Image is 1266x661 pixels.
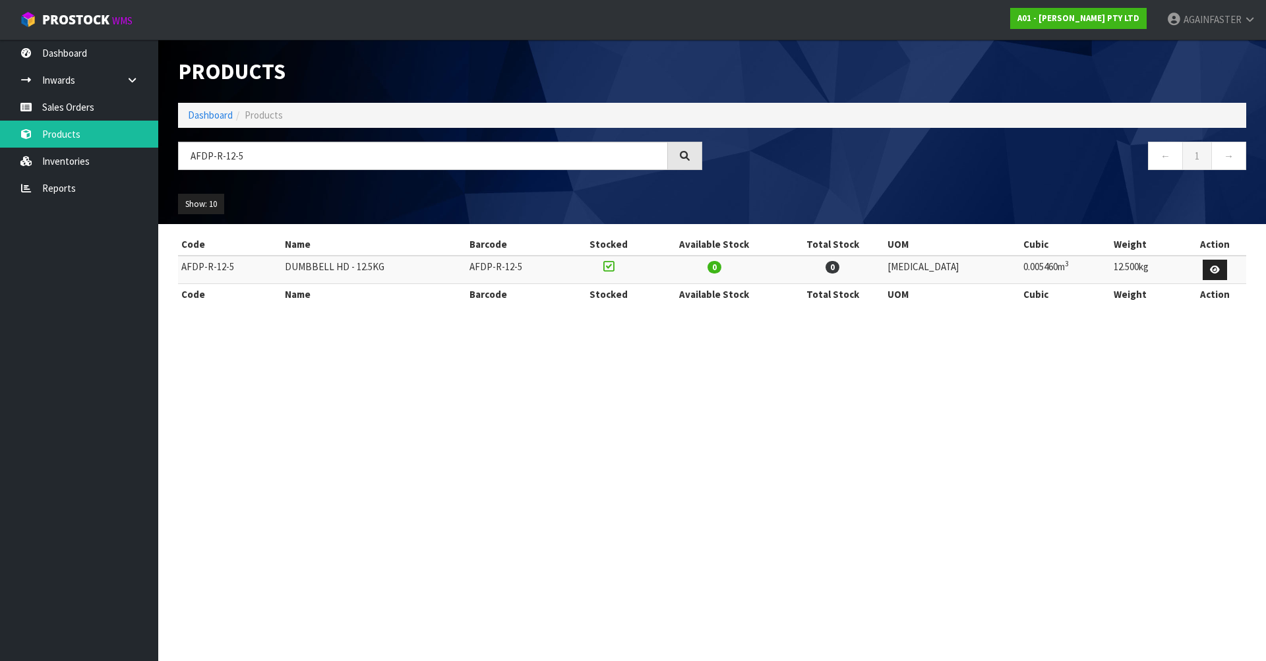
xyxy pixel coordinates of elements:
[884,256,1020,284] td: [MEDICAL_DATA]
[1110,256,1183,284] td: 12.500kg
[466,234,570,255] th: Barcode
[188,109,233,121] a: Dashboard
[1020,284,1111,305] th: Cubic
[42,11,109,28] span: ProStock
[1183,234,1246,255] th: Action
[178,234,282,255] th: Code
[781,284,884,305] th: Total Stock
[826,261,839,273] span: 0
[884,284,1020,305] th: UOM
[1110,284,1183,305] th: Weight
[178,59,702,83] h1: Products
[708,261,721,273] span: 0
[282,256,466,284] td: DUMBBELL HD - 12.5KG
[466,256,570,284] td: AFDP-R-12-5
[1148,142,1183,170] a: ←
[1184,13,1242,26] span: AGAINFASTER
[112,14,133,27] small: WMS
[1182,142,1212,170] a: 1
[20,11,36,28] img: cube-alt.png
[178,194,224,215] button: Show: 10
[178,284,282,305] th: Code
[178,256,282,284] td: AFDP-R-12-5
[648,234,781,255] th: Available Stock
[648,284,781,305] th: Available Stock
[781,234,884,255] th: Total Stock
[570,234,648,255] th: Stocked
[466,284,570,305] th: Barcode
[570,284,648,305] th: Stocked
[282,284,466,305] th: Name
[1020,256,1111,284] td: 0.005460m
[1211,142,1246,170] a: →
[282,234,466,255] th: Name
[884,234,1020,255] th: UOM
[178,142,668,170] input: Search products
[1110,234,1183,255] th: Weight
[1065,259,1069,268] sup: 3
[245,109,283,121] span: Products
[1020,234,1111,255] th: Cubic
[1017,13,1139,24] strong: A01 - [PERSON_NAME] PTY LTD
[722,142,1246,174] nav: Page navigation
[1183,284,1246,305] th: Action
